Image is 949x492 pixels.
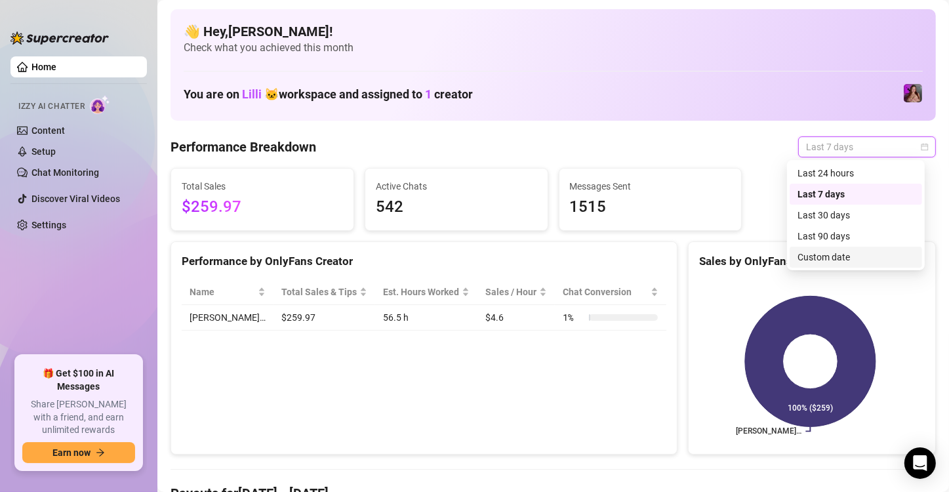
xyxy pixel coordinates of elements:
[904,447,936,479] div: Open Intercom Messenger
[242,87,279,101] span: Lilli 🐱
[184,87,473,102] h1: You are on workspace and assigned to creator
[563,310,584,325] span: 1 %
[18,100,85,113] span: Izzy AI Chatter
[563,285,647,299] span: Chat Conversion
[736,427,801,436] text: [PERSON_NAME]…
[281,285,357,299] span: Total Sales & Tips
[31,146,56,157] a: Setup
[182,253,666,270] div: Performance by OnlyFans Creator
[798,187,914,201] div: Last 7 days
[798,166,914,180] div: Last 24 hours
[477,305,555,331] td: $4.6
[31,125,65,136] a: Content
[904,84,922,102] img: allison
[570,195,731,220] span: 1515
[375,305,477,331] td: 56.5 h
[184,22,923,41] h4: 👋 Hey, [PERSON_NAME] !
[477,279,555,305] th: Sales / Hour
[790,247,922,268] div: Custom date
[790,184,922,205] div: Last 7 days
[182,279,273,305] th: Name
[273,279,375,305] th: Total Sales & Tips
[52,447,91,458] span: Earn now
[798,250,914,264] div: Custom date
[184,41,923,55] span: Check what you achieved this month
[182,305,273,331] td: [PERSON_NAME]…
[22,367,135,393] span: 🎁 Get $100 in AI Messages
[376,179,537,194] span: Active Chats
[485,285,536,299] span: Sales / Hour
[22,442,135,463] button: Earn nowarrow-right
[31,220,66,230] a: Settings
[90,95,110,114] img: AI Chatter
[10,31,109,45] img: logo-BBDzfeDw.svg
[383,285,459,299] div: Est. Hours Worked
[273,305,375,331] td: $259.97
[798,229,914,243] div: Last 90 days
[190,285,255,299] span: Name
[22,398,135,437] span: Share [PERSON_NAME] with a friend, and earn unlimited rewards
[806,137,928,157] span: Last 7 days
[182,179,343,194] span: Total Sales
[31,167,99,178] a: Chat Monitoring
[699,253,925,270] div: Sales by OnlyFans Creator
[96,448,105,457] span: arrow-right
[182,195,343,220] span: $259.97
[790,205,922,226] div: Last 30 days
[425,87,432,101] span: 1
[555,279,666,305] th: Chat Conversion
[171,138,316,156] h4: Performance Breakdown
[376,195,537,220] span: 542
[570,179,731,194] span: Messages Sent
[921,143,929,151] span: calendar
[31,62,56,72] a: Home
[790,226,922,247] div: Last 90 days
[790,163,922,184] div: Last 24 hours
[31,194,120,204] a: Discover Viral Videos
[798,208,914,222] div: Last 30 days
